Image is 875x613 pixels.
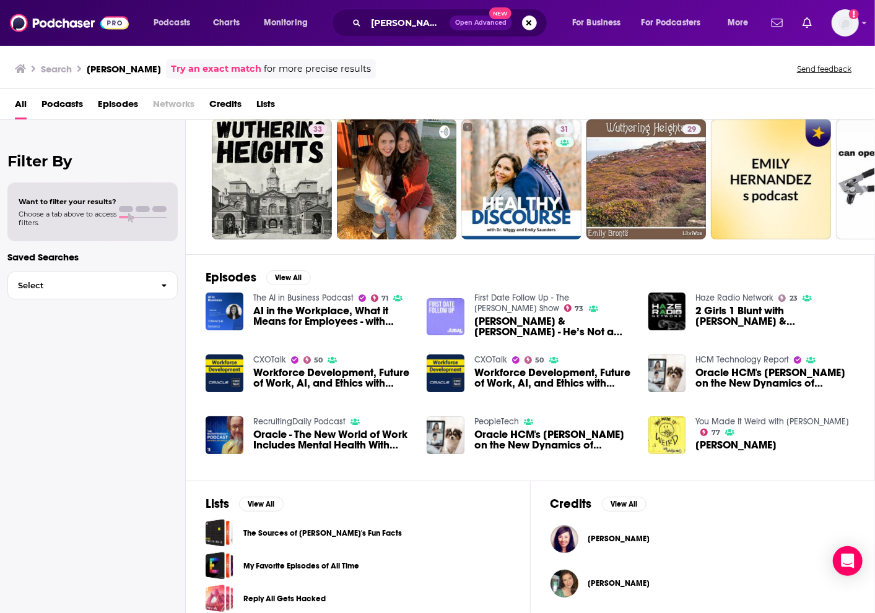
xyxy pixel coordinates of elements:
[19,210,116,227] span: Choose a tab above to access filters.
[253,367,412,388] span: Workforce Development, Future of Work, AI, and Ethics with [PERSON_NAME], Oracle HCM (CxOTalk)
[560,124,568,136] span: 31
[427,354,464,392] img: Workforce Development, Future of Work, AI, and Ethics with Emily He, Oracle HCM (CxOTalk)
[255,13,324,33] button: open menu
[253,367,412,388] a: Workforce Development, Future of Work, AI, and Ethics with Emily He, Oracle HCM (CxOTalk)
[206,416,243,454] img: Oracle - The New World of Work Includes Mental Health With Emily He
[564,13,637,33] button: open menu
[719,13,764,33] button: open menu
[253,429,412,450] a: Oracle - The New World of Work Includes Mental Health With Emily He
[213,14,240,32] span: Charts
[833,546,863,576] div: Open Intercom Messenger
[212,119,332,239] a: 33
[206,270,311,285] a: EpisodesView All
[648,293,686,330] img: 2 Girls 1 Blunt with Jaime & Emily - He tucks his penis in
[264,14,308,32] span: Monitoring
[308,124,327,134] a: 33
[206,354,243,392] img: Workforce Development, Future of Work, AI, and Ethics with Emily He, Oracle HCM (CxOTalk)
[798,12,817,33] a: Show notifications dropdown
[474,416,519,427] a: PeopleTech
[832,9,859,36] button: Show profile menu
[206,496,284,512] a: ListsView All
[695,416,849,427] a: You Made It Weird with Pete Holmes
[832,9,859,36] img: User Profile
[41,94,83,119] a: Podcasts
[206,496,229,512] h2: Lists
[474,354,507,365] a: CXOTalk
[474,367,633,388] span: Workforce Development, Future of Work, AI, and Ethics with [PERSON_NAME], Oracle HCM (CxOTalk)
[145,13,206,33] button: open menu
[648,416,686,454] img: Emily Heller
[264,62,371,76] span: for more precise results
[682,124,701,134] a: 29
[206,552,233,580] a: My Favorite Episodes of All Time
[7,152,178,170] h2: Filter By
[206,293,243,330] img: AI in the Workplace, What it Means for Employees - with Emily He of Oracle
[525,356,544,364] a: 50
[15,94,27,119] a: All
[695,440,777,450] span: [PERSON_NAME]
[551,496,646,512] a: CreditsView All
[588,578,650,588] span: [PERSON_NAME]
[171,62,261,76] a: Try an exact match
[253,416,346,427] a: RecruitingDaily Podcast
[243,526,402,540] a: The Sources of [PERSON_NAME]'s Fun Facts
[7,251,178,263] p: Saved Searches
[474,316,633,337] span: [PERSON_NAME] & [PERSON_NAME] - He’s Not a Reader
[474,316,633,337] a: Dave & Emily - He’s Not a Reader
[536,358,544,363] span: 50
[648,354,686,392] img: Oracle HCM's Emily He on the New Dynamics of [Remote] Work
[344,9,559,37] div: Search podcasts, credits, & more...
[87,63,161,75] h3: [PERSON_NAME]
[7,272,178,299] button: Select
[381,296,388,301] span: 71
[41,63,72,75] h3: Search
[366,13,450,33] input: Search podcasts, credits, & more...
[555,124,573,134] a: 31
[98,94,138,119] span: Episodes
[572,14,621,32] span: For Business
[206,519,233,547] span: The Sources of Emily's Fun Facts
[153,94,194,119] span: Networks
[695,306,855,327] span: 2 Girls 1 Blunt with [PERSON_NAME] & [PERSON_NAME] tucks his penis in
[551,570,578,598] img: Emily Hess
[239,497,284,512] button: View All
[695,354,789,365] a: HCM Technology Report
[551,525,578,553] img: Emily He
[266,270,311,285] button: View All
[474,429,633,450] span: Oracle HCM's [PERSON_NAME] on the New Dynamics of [Remote] Work
[695,367,855,388] span: Oracle HCM's [PERSON_NAME] on the New Dynamics of [Remote] Work
[461,119,581,239] a: 31
[10,11,129,35] a: Podchaser - Follow, Share and Rate Podcasts
[427,416,464,454] img: Oracle HCM's Emily He on the New Dynamics of [Remote] Work
[489,7,512,19] span: New
[695,367,855,388] a: Oracle HCM's Emily He on the New Dynamics of [Remote] Work
[209,94,242,119] a: Credits
[767,12,788,33] a: Show notifications dropdown
[427,298,464,336] img: Dave & Emily - He’s Not a Reader
[450,15,512,30] button: Open AdvancedNew
[314,358,323,363] span: 50
[687,124,696,136] span: 29
[588,534,650,544] span: [PERSON_NAME]
[712,430,720,435] span: 77
[313,124,322,136] span: 33
[564,304,584,312] a: 73
[256,94,275,119] a: Lists
[695,306,855,327] a: 2 Girls 1 Blunt with Jaime & Emily - He tucks his penis in
[206,585,233,612] a: Reply All Gets Hacked
[243,559,359,573] a: My Favorite Episodes of All Time
[303,356,323,364] a: 50
[586,119,707,239] a: 29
